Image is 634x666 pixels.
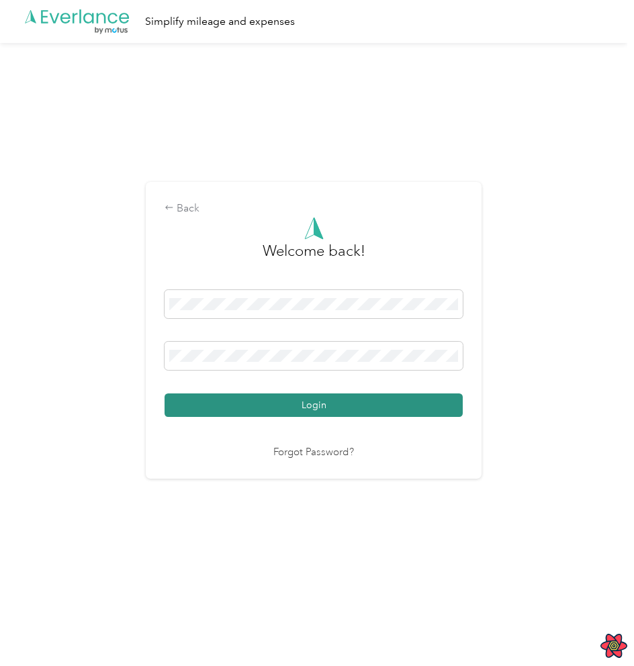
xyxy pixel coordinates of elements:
[273,445,354,461] a: Forgot Password?
[600,632,627,659] button: Open React Query Devtools
[165,201,463,217] div: Back
[165,393,463,417] button: Login
[145,13,295,30] div: Simplify mileage and expenses
[263,240,365,276] h3: greeting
